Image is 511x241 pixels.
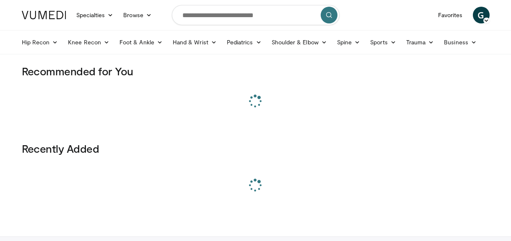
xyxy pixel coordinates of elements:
[17,34,63,51] a: Hip Recon
[439,34,482,51] a: Business
[22,142,490,155] h3: Recently Added
[433,7,468,23] a: Favorites
[118,7,157,23] a: Browse
[365,34,401,51] a: Sports
[332,34,365,51] a: Spine
[267,34,332,51] a: Shoulder & Elbow
[473,7,490,23] a: G
[168,34,222,51] a: Hand & Wrist
[22,11,66,19] img: VuMedi Logo
[172,5,340,25] input: Search topics, interventions
[63,34,114,51] a: Knee Recon
[71,7,119,23] a: Specialties
[401,34,439,51] a: Trauma
[114,34,168,51] a: Foot & Ankle
[222,34,267,51] a: Pediatrics
[22,64,490,78] h3: Recommended for You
